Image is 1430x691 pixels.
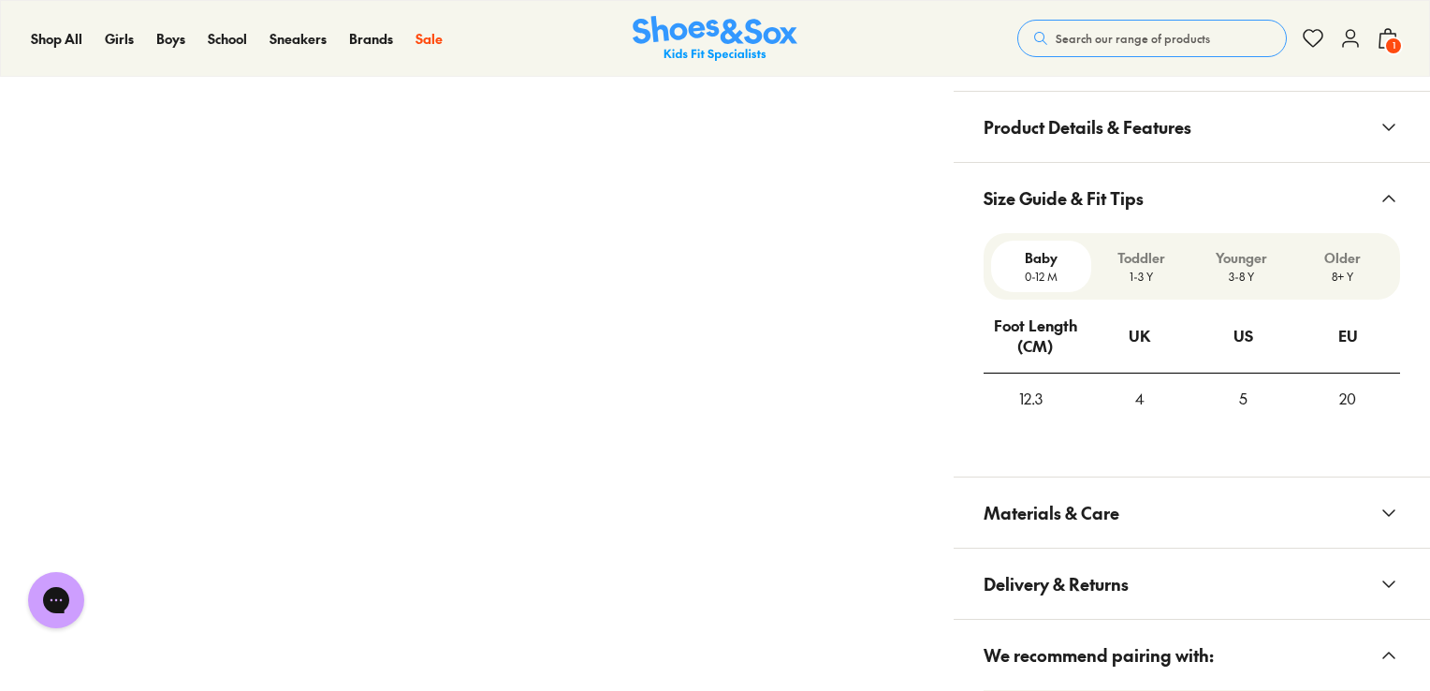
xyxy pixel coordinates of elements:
[954,163,1430,233] button: Size Guide & Fit Tips
[349,29,393,48] span: Brands
[984,627,1214,683] span: We recommend pairing with:
[1384,37,1403,55] span: 1
[1099,248,1184,268] p: Toddler
[1199,268,1284,285] p: 3-8 Y
[1087,374,1191,424] div: 4
[156,29,185,49] a: Boys
[984,485,1119,540] span: Materials & Care
[19,566,94,635] iframe: Gorgias live chat messenger
[105,29,134,48] span: Girls
[270,29,327,49] a: Sneakers
[1300,268,1385,285] p: 8+ Y
[984,99,1191,154] span: Product Details & Features
[208,29,247,49] a: School
[999,268,1084,285] p: 0-12 M
[1300,248,1385,268] p: Older
[1056,30,1210,47] span: Search our range of products
[633,16,797,62] img: SNS_Logo_Responsive.svg
[156,29,185,48] span: Boys
[208,29,247,48] span: School
[954,478,1430,548] button: Materials & Care
[1377,18,1399,59] button: 1
[1338,311,1358,361] div: EU
[1191,374,1295,424] div: 5
[1199,248,1284,268] p: Younger
[984,556,1129,611] span: Delivery & Returns
[31,29,82,48] span: Shop All
[416,29,443,48] span: Sale
[349,29,393,49] a: Brands
[1129,311,1150,361] div: UK
[1296,374,1400,424] div: 20
[954,92,1430,162] button: Product Details & Features
[31,29,82,49] a: Shop All
[985,301,1087,372] div: Foot Length (CM)
[1017,20,1287,57] button: Search our range of products
[954,549,1430,619] button: Delivery & Returns
[416,29,443,49] a: Sale
[633,16,797,62] a: Shoes & Sox
[1099,268,1184,285] p: 1-3 Y
[105,29,134,49] a: Girls
[270,29,327,48] span: Sneakers
[984,374,1078,424] div: 12.3
[954,620,1430,690] button: We recommend pairing with:
[999,248,1084,268] p: Baby
[984,170,1144,226] span: Size Guide & Fit Tips
[1233,311,1253,361] div: US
